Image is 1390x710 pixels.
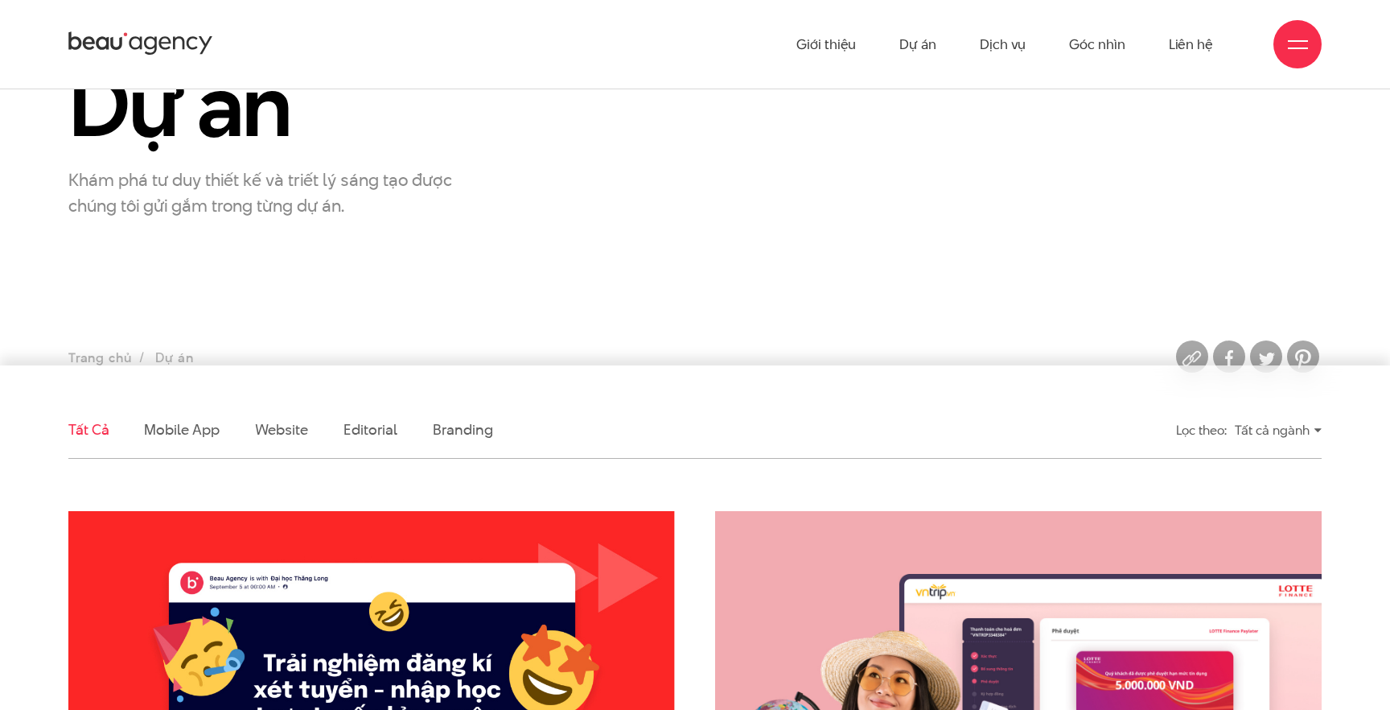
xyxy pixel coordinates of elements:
a: Editorial [343,419,397,440]
a: Branding [433,419,492,440]
p: Khám phá tư duy thiết kế và triết lý sáng tạo được chúng tôi gửi gắm trong từng dự án. [68,167,459,218]
div: Tất cả ngành [1235,416,1322,444]
div: Lọc theo: [1176,416,1227,444]
a: Tất cả [68,419,109,440]
a: Website [255,419,308,440]
a: Trang chủ [68,349,131,367]
h1: Dự án [68,60,459,152]
a: Mobile app [144,419,219,440]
